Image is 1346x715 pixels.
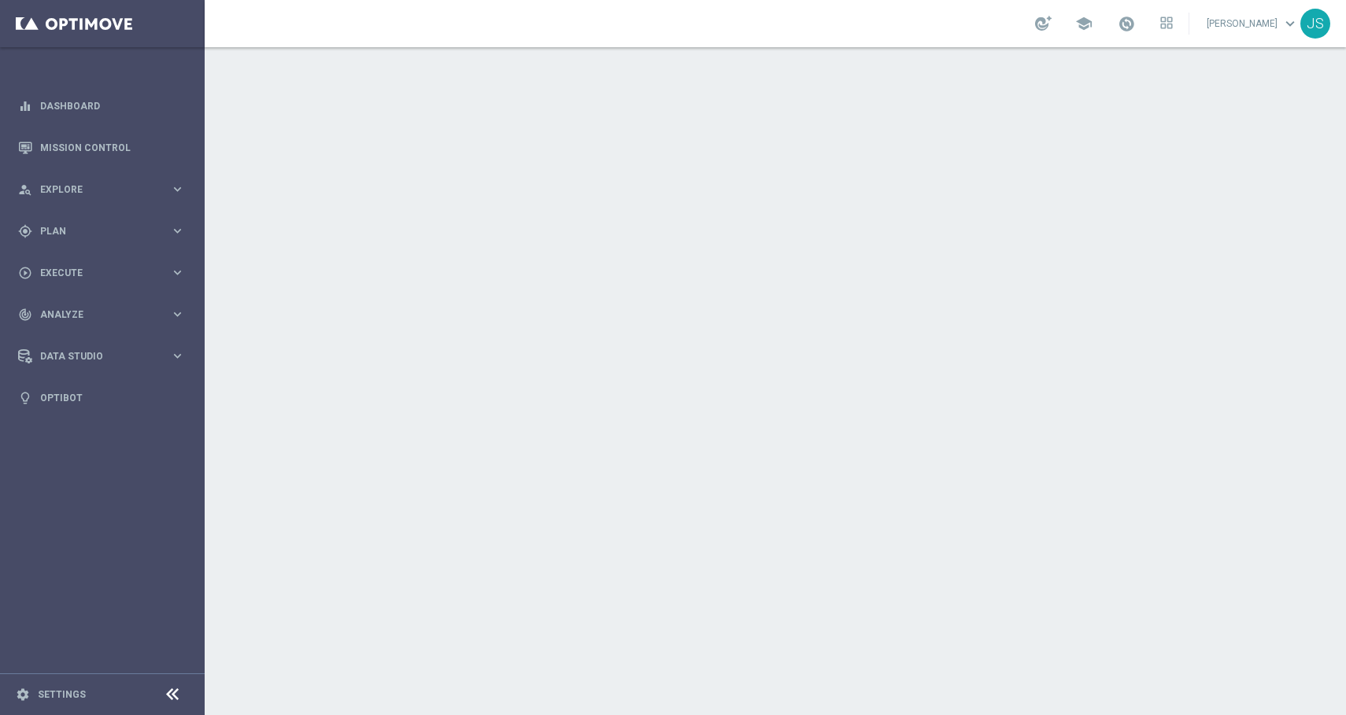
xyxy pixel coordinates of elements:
[40,377,185,418] a: Optibot
[18,85,185,127] div: Dashboard
[1205,12,1300,35] a: [PERSON_NAME]keyboard_arrow_down
[18,224,170,238] div: Plan
[18,224,32,238] i: gps_fixed
[16,687,30,702] i: settings
[17,100,186,112] button: equalizer Dashboard
[17,267,186,279] button: play_circle_outline Execute keyboard_arrow_right
[18,182,32,197] i: person_search
[40,227,170,236] span: Plan
[18,182,170,197] div: Explore
[1300,9,1330,39] div: JS
[40,268,170,278] span: Execute
[1075,15,1093,32] span: school
[170,223,185,238] i: keyboard_arrow_right
[18,377,185,418] div: Optibot
[18,391,32,405] i: lightbulb
[17,183,186,196] button: person_search Explore keyboard_arrow_right
[18,308,170,322] div: Analyze
[170,182,185,197] i: keyboard_arrow_right
[18,266,32,280] i: play_circle_outline
[18,266,170,280] div: Execute
[17,350,186,363] button: Data Studio keyboard_arrow_right
[40,352,170,361] span: Data Studio
[170,348,185,363] i: keyboard_arrow_right
[170,307,185,322] i: keyboard_arrow_right
[1281,15,1299,32] span: keyboard_arrow_down
[18,349,170,363] div: Data Studio
[17,392,186,404] button: lightbulb Optibot
[38,690,86,699] a: Settings
[40,310,170,319] span: Analyze
[17,225,186,238] button: gps_fixed Plan keyboard_arrow_right
[18,127,185,168] div: Mission Control
[40,127,185,168] a: Mission Control
[18,99,32,113] i: equalizer
[17,308,186,321] button: track_changes Analyze keyboard_arrow_right
[170,265,185,280] i: keyboard_arrow_right
[40,185,170,194] span: Explore
[40,85,185,127] a: Dashboard
[18,308,32,322] i: track_changes
[17,142,186,154] button: Mission Control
